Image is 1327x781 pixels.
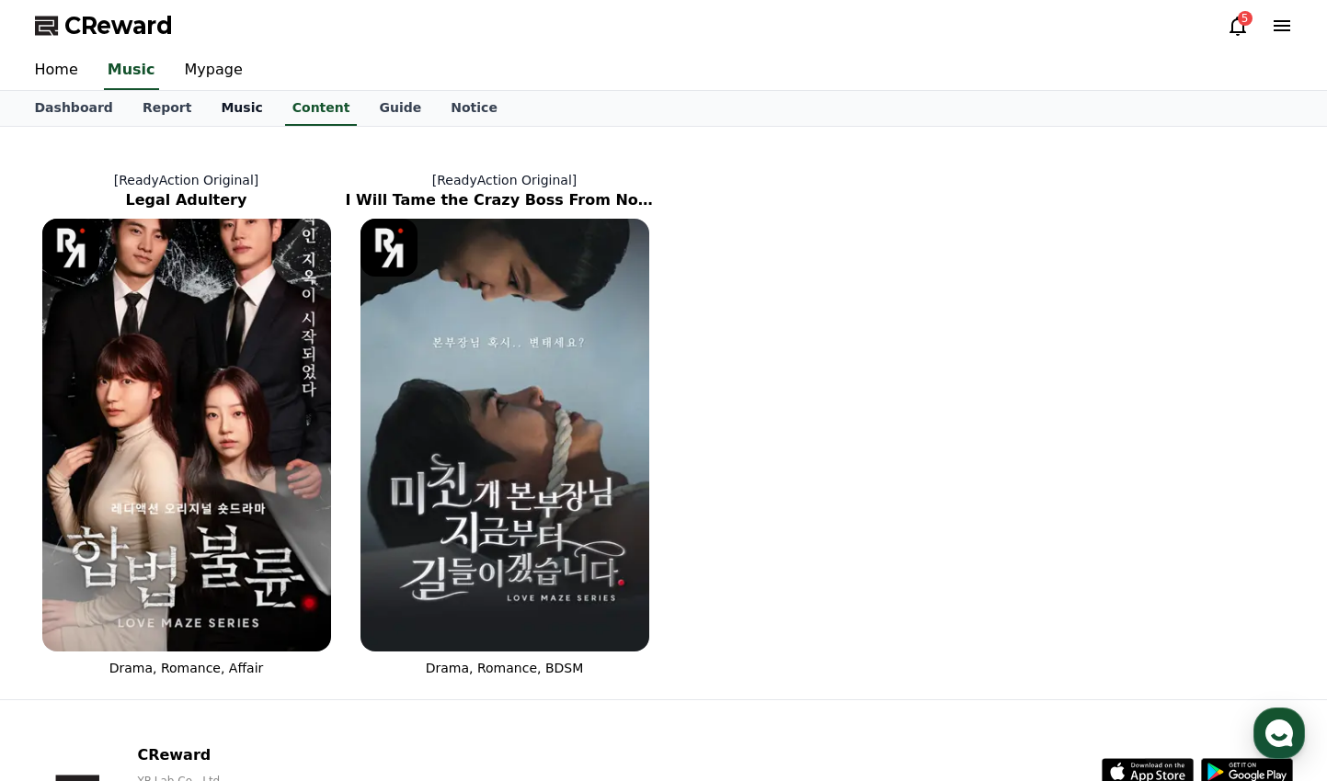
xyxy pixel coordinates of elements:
[42,219,331,651] img: Legal Adultery
[6,583,121,628] a: Home
[128,91,207,126] a: Report
[64,11,173,40] span: CReward
[121,583,237,628] a: Messages
[20,91,128,126] a: Dashboard
[153,611,207,626] span: Messages
[104,51,159,90] a: Music
[170,51,257,90] a: Mypage
[42,219,100,277] img: [object Object] Logo
[272,610,317,625] span: Settings
[360,219,649,651] img: I Will Tame the Crazy Boss From Now On
[285,91,358,126] a: Content
[364,91,436,126] a: Guide
[47,610,79,625] span: Home
[137,744,445,766] p: CReward
[109,661,264,675] span: Drama, Romance, Affair
[346,156,664,692] a: [ReadyAction Original] I Will Tame the Crazy Boss From Now On I Will Tame the Crazy Boss From Now...
[28,171,346,189] p: [ReadyAction Original]
[360,219,418,277] img: [object Object] Logo
[206,91,277,126] a: Music
[28,189,346,211] h2: Legal Adultery
[237,583,353,628] a: Settings
[346,189,664,211] h2: I Will Tame the Crazy Boss From Now On
[1238,11,1253,26] div: 5
[20,51,93,90] a: Home
[426,661,584,675] span: Drama, Romance, BDSM
[35,11,173,40] a: CReward
[436,91,512,126] a: Notice
[346,171,664,189] p: [ReadyAction Original]
[1227,15,1249,37] a: 5
[28,156,346,692] a: [ReadyAction Original] Legal Adultery Legal Adultery [object Object] Logo Drama, Romance, Affair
